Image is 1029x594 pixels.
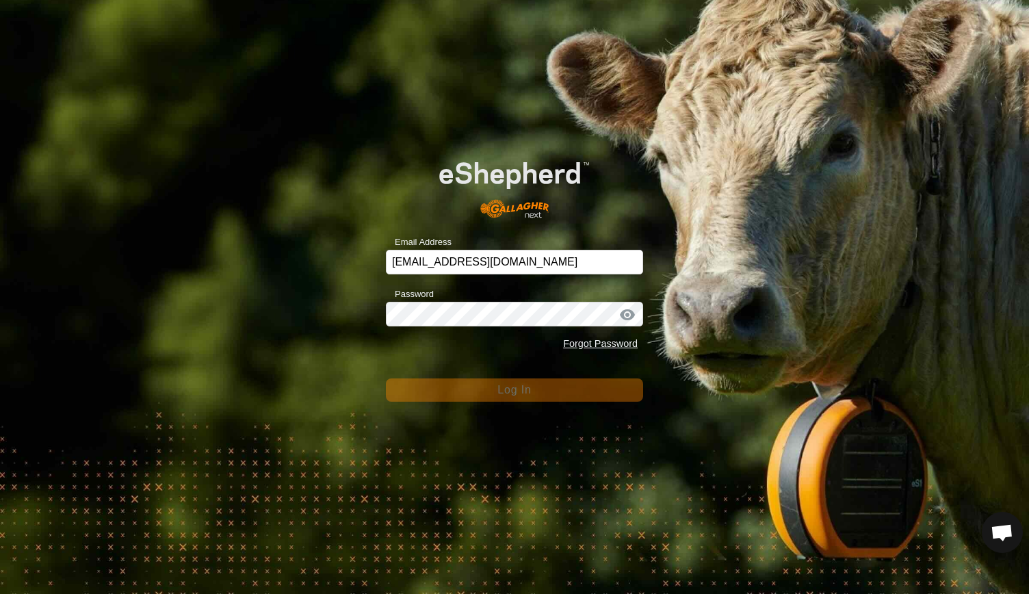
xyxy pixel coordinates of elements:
span: Log In [497,384,531,396]
input: Email Address [386,250,643,274]
label: Email Address [386,235,452,249]
a: Open chat [982,512,1023,553]
label: Password [386,287,434,301]
a: Forgot Password [563,338,638,349]
button: Log In [386,378,643,402]
img: E-shepherd Logo [412,140,618,228]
